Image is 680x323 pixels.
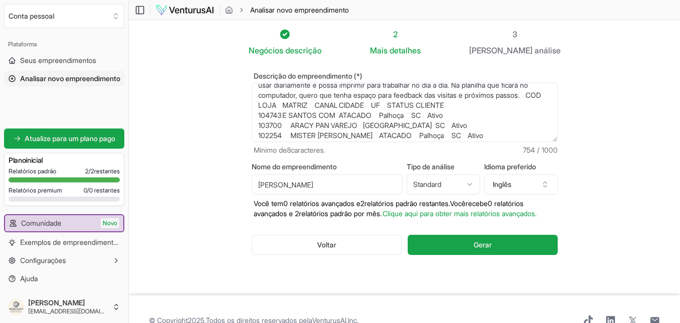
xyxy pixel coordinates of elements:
img: ACg8ocJHi1fazoTY3ISHqTO3k0u5ZzMy-rO_IFS6YjYBtVhHUifkyfI=s96-c [8,299,24,315]
a: Atualize para um plano pago [4,128,124,149]
font: e [356,199,360,208]
font: relatórios padrão restantes. [364,199,450,208]
font: [EMAIL_ADDRESS][DOMAIN_NAME] [28,307,126,315]
font: [PERSON_NAME] [469,45,533,55]
font: Negócios [249,45,283,55]
font: Ajuda [20,274,38,283]
font: relatórios avançados [290,199,354,208]
font: Analisar novo empreendimento [250,6,349,14]
input: Nome do empreendimento opcional [252,174,403,195]
font: Nome do empreendimento [252,162,337,171]
font: Novo [103,219,117,227]
font: / [87,186,89,194]
font: Descrição do empreendimento (*) [254,72,362,80]
font: Relatórios premium [9,186,62,194]
font: Clique aqui para obter mais relatórios avançados. [383,209,537,218]
font: caracteres. [291,146,325,154]
a: Seus empreendimentos [4,52,124,69]
font: 2 [295,209,299,218]
font: Seus empreendimentos [20,56,96,64]
font: Plano [9,156,26,164]
font: Plataforma [8,40,37,48]
button: [PERSON_NAME][EMAIL_ADDRESS][DOMAIN_NAME] [4,295,124,319]
font: relatórios padrão por mês. [299,209,382,218]
font: 0 [283,199,288,208]
font: Comunidade [21,219,61,227]
font: Conta pessoal [9,12,54,20]
font: 754 / 1000 [523,146,558,154]
font: [PERSON_NAME] [28,298,85,307]
button: Gerar [408,235,557,255]
font: Atualize para um plano pago [25,134,115,143]
font: Tipo de análise [407,162,455,171]
font: Configurações [20,256,66,265]
font: Mais [370,45,388,55]
font: descrição [285,45,322,55]
a: Analisar novo empreendimento [4,71,124,87]
font: Idioma preferido [484,162,536,171]
textarea: Vou anexar um relatório e quero que aja como um CEO internacional, expert em planilhas e geração ... [252,83,558,142]
button: Selecione uma organização [4,4,124,28]
font: inicial [26,156,43,164]
font: Você [450,199,466,208]
nav: migalhas de pão [225,5,349,15]
font: 2/2 [85,167,94,175]
font: Relatórios padrão [9,167,56,175]
button: Configurações [4,252,124,269]
font: restantes [94,167,120,175]
font: 2 [360,199,364,208]
font: análise [535,45,561,55]
font: detalhes [390,45,421,55]
font: 0 [488,199,492,208]
font: 0 [89,186,93,194]
a: Exemplos de empreendimentos [4,234,124,250]
font: Voltar [317,240,336,249]
font: 0 [84,186,87,194]
font: Exemplos de empreendimentos [20,238,121,246]
font: Inglês [493,180,511,188]
font: Analisar novo empreendimento [20,74,120,83]
font: 8 [287,146,291,154]
img: logotipo [156,4,214,16]
font: 3 [512,29,517,39]
font: recebe [466,199,488,208]
a: Ajuda [4,271,124,287]
font: Mínimo de [254,146,287,154]
font: 2 [393,29,398,39]
font: Gerar [474,240,492,249]
font: Você tem [254,199,283,208]
a: ComunidadeNovo [5,215,123,231]
button: Voltar [252,235,402,255]
span: Analisar novo empreendimento [250,5,349,15]
font: restantes [94,186,120,194]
